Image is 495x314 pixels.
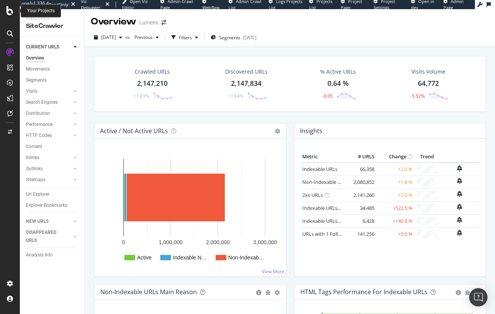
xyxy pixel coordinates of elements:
[26,76,47,84] div: Segments
[135,68,170,76] div: Crawled URLs
[228,93,243,99] div: +1.84%
[26,87,71,95] a: Visits
[225,68,268,76] div: Discovered URLs
[26,132,71,140] a: HTTP Codes
[302,205,366,211] a: Indexable URLs with Bad H1
[26,229,64,245] div: DISAPPEARED URLS
[26,87,37,95] div: Visits
[26,54,44,62] div: Overview
[168,31,201,43] button: Filters
[456,290,461,295] div: circle-info
[91,31,125,43] button: [DATE]
[274,290,280,295] div: gear
[414,151,439,163] th: Trend
[256,290,261,295] div: circle-info
[300,126,322,136] h4: Insights
[27,8,55,14] div: Your Projects
[100,288,197,296] div: Non-Indexable URLs Main Reason
[300,151,346,163] th: Metric
[26,22,78,31] div: SiteCrawler
[26,154,39,162] div: Inlinks
[131,31,162,43] button: Previous
[26,98,71,106] a: Search Engines
[346,163,376,176] td: 66,358
[26,217,71,225] a: NEW URLS
[320,68,356,76] div: % Active URLs
[49,2,69,8] div: ReadOnly:
[26,98,58,106] div: Search Engines
[26,176,71,184] a: Sitemaps
[26,190,50,198] div: Url Explorer
[101,34,116,40] span: 2025 Aug. 3rd
[202,5,219,10] span: Webflow
[134,93,149,99] div: +1.83%
[26,229,71,245] a: DISAPPEARED URLS
[418,79,439,89] div: 64,772
[26,176,45,184] div: Sitemaps
[26,251,79,259] a: Analysis Info
[26,132,52,140] div: HTTP Codes
[253,239,277,245] text: 3,000,000
[122,239,125,245] text: 0
[26,143,79,151] a: Content
[26,43,59,51] div: CURRENT URLS
[346,201,376,214] td: 34,485
[302,179,349,185] a: Non-Indexable URLs
[376,188,414,201] td: +2.0 %
[346,188,376,201] td: 2,141,260
[469,288,487,306] div: Open Intercom Messenger
[457,230,462,236] div: bell-plus
[376,176,414,188] td: +1.8 %
[302,166,337,172] a: Indexable URLs
[26,165,43,173] div: Outlinks
[302,192,323,198] a: 2xx URLs
[457,217,462,223] div: bell-plus
[346,227,376,240] td: 141,256
[327,79,349,89] div: 0.64 %
[179,34,192,41] div: Filters
[322,93,333,99] div: -0.05
[376,227,414,240] td: +5.0 %
[26,65,79,73] a: Movements
[411,68,445,76] div: Visits Volume
[26,165,71,173] a: Outlinks
[457,204,462,210] div: bell-plus
[26,54,79,62] a: Overview
[26,201,67,209] div: Explorer Bookmarks
[26,217,48,225] div: NEW URLS
[376,151,414,163] th: Change
[26,251,53,259] div: Analysis Info
[219,34,240,41] span: Segments
[206,239,230,245] text: 2,000,000
[137,79,168,89] div: 2,147,210
[26,65,50,73] div: Movements
[300,288,427,296] div: HTML Tags Performance for Indexable URLs
[100,126,168,136] h4: Active / Not Active URLs
[275,129,280,134] i: Options
[91,15,136,28] div: Overview
[457,191,462,197] div: bell-plus
[26,121,71,129] a: Performance
[262,268,284,275] a: View More
[208,31,260,43] button: Segments[DATE]
[465,290,470,295] div: bug
[376,214,414,227] td: +140.9 %
[125,34,131,40] span: vs
[228,254,264,261] text: Non-Indexab…
[26,190,79,198] a: Url Explorer
[100,151,278,270] svg: A chart.
[26,109,71,118] a: Distribution
[302,230,358,237] a: URLs with 1 Follow Inlink
[26,15,78,22] div: Analytics
[265,290,271,295] div: bug
[376,163,414,176] td: +2.0 %
[26,76,79,84] a: Segments
[26,109,50,118] div: Distribution
[457,165,462,171] div: bell-plus
[137,254,152,261] text: Active
[26,154,71,162] a: Inlinks
[161,20,166,25] div: arrow-right-arrow-left
[139,19,158,26] div: Lumens
[243,34,256,41] div: [DATE]
[410,93,425,99] div: -5.52%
